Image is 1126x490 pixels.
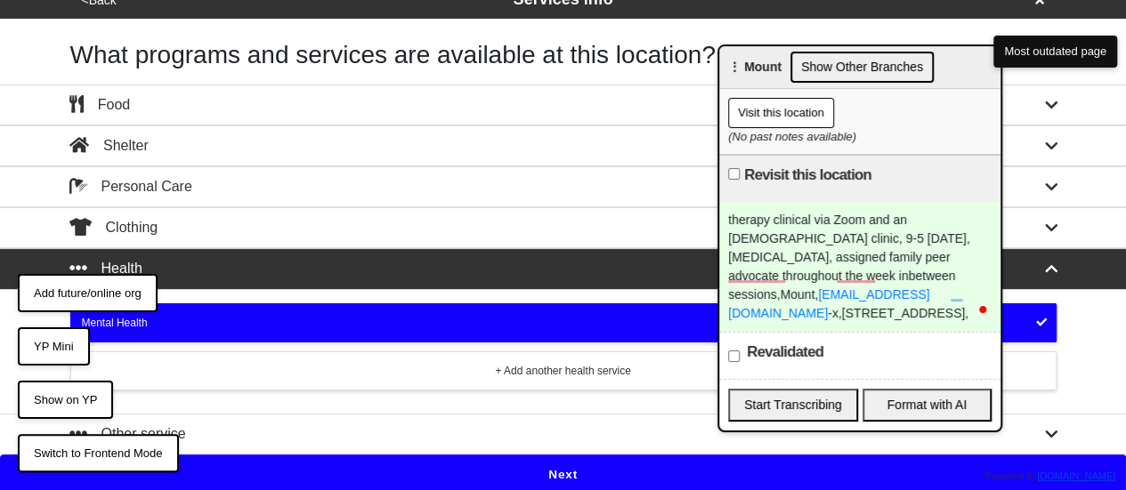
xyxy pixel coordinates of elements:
[69,258,142,279] div: Health
[728,98,834,128] button: Visit this location
[728,287,929,320] a: [EMAIL_ADDRESS][DOMAIN_NAME]
[747,341,823,363] label: Revalidated
[719,202,1000,332] div: To enrich screen reader interactions, please activate Accessibility in Grammarly extension settings
[70,303,1057,342] button: Mental Health
[728,130,856,143] i: (No past notes available)
[1037,470,1115,481] a: [DOMAIN_NAME]
[70,351,1057,390] button: + Add another health service
[69,217,158,238] div: Clothing
[69,423,186,445] div: Other service
[69,135,149,157] div: Shelter
[993,36,1117,68] button: Most outdated page
[728,60,782,74] span: ⋮ Mount
[744,165,871,186] label: Revisit this location
[18,381,113,420] button: Show on YP
[18,327,90,366] button: YP Mini
[82,315,1045,331] div: Mental Health
[18,434,179,473] button: Switch to Frontend Mode
[70,40,1057,70] h1: What programs and services are available at this location?
[82,363,1045,379] div: + Add another health service
[790,52,934,83] button: Show Other Branches
[18,274,158,313] button: Add future/online org
[985,469,1115,484] div: Powered by
[728,389,858,422] button: Start Transcribing
[69,94,131,116] div: Food
[69,176,192,197] div: Personal Care
[863,389,992,422] button: Format with AI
